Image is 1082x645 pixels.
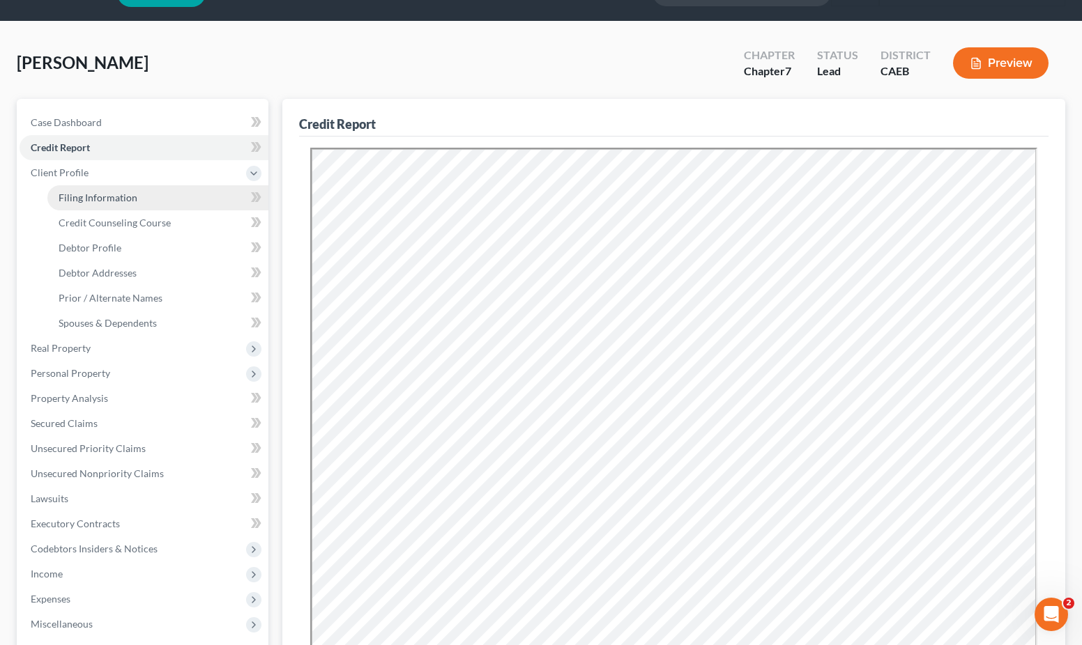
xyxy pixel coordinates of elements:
span: Unsecured Priority Claims [31,442,146,454]
span: [PERSON_NAME] [17,52,148,72]
span: Credit Counseling Course [59,217,171,228]
span: Executory Contracts [31,518,120,529]
span: Real Property [31,342,91,354]
a: Property Analysis [20,386,268,411]
div: District [881,47,931,63]
span: Expenses [31,593,70,605]
a: Case Dashboard [20,110,268,135]
div: Credit Report [299,116,376,132]
span: Secured Claims [31,417,98,429]
div: Lead [817,63,858,79]
span: Spouses & Dependents [59,317,157,329]
span: Lawsuits [31,492,68,504]
a: Credit Counseling Course [47,210,268,235]
a: Unsecured Nonpriority Claims [20,461,268,486]
div: Chapter [744,47,795,63]
span: Property Analysis [31,392,108,404]
span: 7 [785,64,791,77]
button: Preview [953,47,1049,79]
a: Lawsuits [20,486,268,511]
a: Unsecured Priority Claims [20,436,268,461]
div: Status [817,47,858,63]
a: Spouses & Dependents [47,311,268,336]
a: Credit Report [20,135,268,160]
span: Client Profile [31,166,89,178]
span: 2 [1063,598,1074,609]
span: Case Dashboard [31,116,102,128]
span: Codebtors Insiders & Notices [31,543,158,554]
span: Debtor Addresses [59,267,137,279]
a: Secured Claims [20,411,268,436]
a: Filing Information [47,185,268,210]
span: Credit Report [31,141,90,153]
iframe: Intercom live chat [1035,598,1068,631]
div: CAEB [881,63,931,79]
a: Executory Contracts [20,511,268,536]
span: Prior / Alternate Names [59,292,162,304]
span: Debtor Profile [59,242,121,254]
a: Debtor Addresses [47,261,268,286]
a: Debtor Profile [47,235,268,261]
span: Income [31,568,63,580]
div: Chapter [744,63,795,79]
span: Unsecured Nonpriority Claims [31,467,164,479]
span: Personal Property [31,367,110,379]
span: Miscellaneous [31,618,93,630]
span: Filing Information [59,192,137,203]
a: Prior / Alternate Names [47,286,268,311]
